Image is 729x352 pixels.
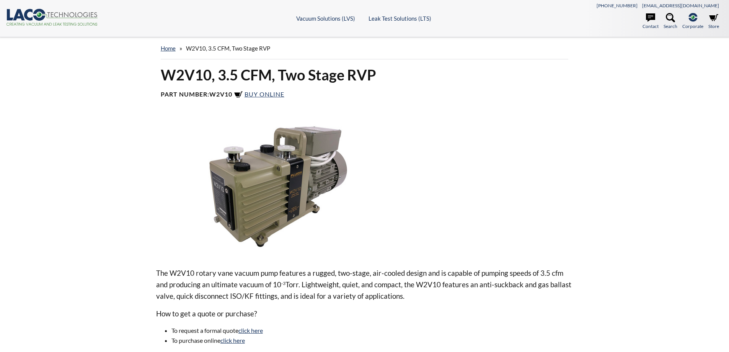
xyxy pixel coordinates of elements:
[664,13,677,30] a: Search
[245,90,284,98] span: Buy Online
[161,65,569,84] h1: W2V10, 3.5 CFM, Two Stage RVP
[682,23,703,30] span: Corporate
[156,308,573,319] p: How to get a quote or purchase?
[281,280,285,286] sup: -3
[161,45,176,52] a: home
[708,13,719,30] a: Store
[643,13,659,30] a: Contact
[161,90,569,100] h4: Part Number:
[369,15,431,22] a: Leak Test Solutions (LTS)
[234,90,284,98] a: Buy Online
[220,337,245,344] a: click here
[161,38,569,59] div: »
[156,267,573,302] p: The W2V10 rotary vane vacuum pump features a rugged, two-stage, air-cooled design and is capable ...
[171,336,573,345] li: To purchase online
[171,326,573,336] li: To request a formal quote
[209,90,232,98] b: W2V10
[186,45,270,52] span: W2V10, 3.5 CFM, Two Stage RVP
[238,327,263,334] a: click here
[296,15,355,22] a: Vacuum Solutions (LVS)
[642,3,719,8] a: [EMAIL_ADDRESS][DOMAIN_NAME]
[156,118,400,255] img: Two-Stage Rotary Vane Pump W2V10 image
[597,3,638,8] a: [PHONE_NUMBER]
